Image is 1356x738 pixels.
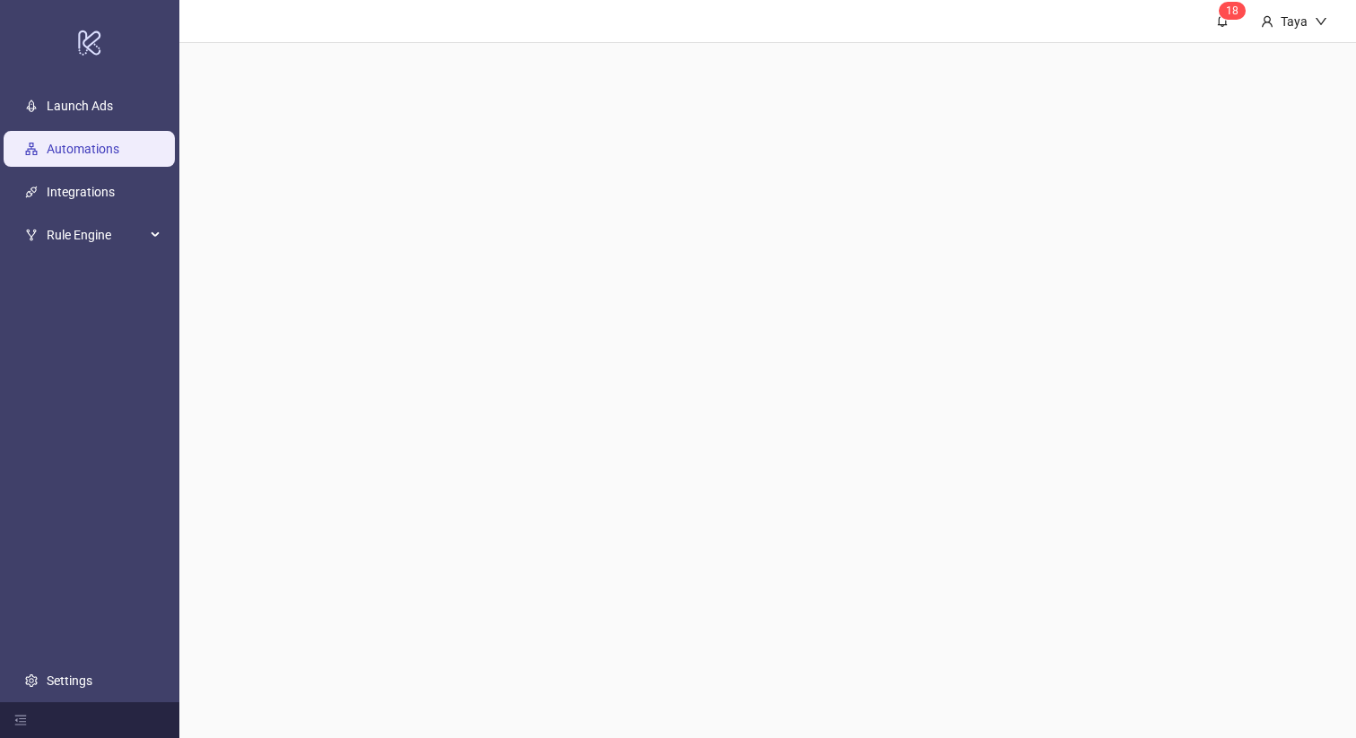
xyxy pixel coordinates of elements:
span: 8 [1232,4,1239,17]
span: fork [25,229,38,241]
a: Settings [47,673,92,688]
span: menu-fold [14,714,27,726]
span: user [1261,15,1273,28]
div: Taya [1273,12,1315,31]
a: Automations [47,142,119,156]
sup: 18 [1219,2,1246,20]
a: Launch Ads [47,99,113,113]
span: down [1315,15,1327,28]
span: bell [1216,14,1229,27]
span: Rule Engine [47,217,145,253]
a: Integrations [47,185,115,199]
span: 1 [1226,4,1232,17]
